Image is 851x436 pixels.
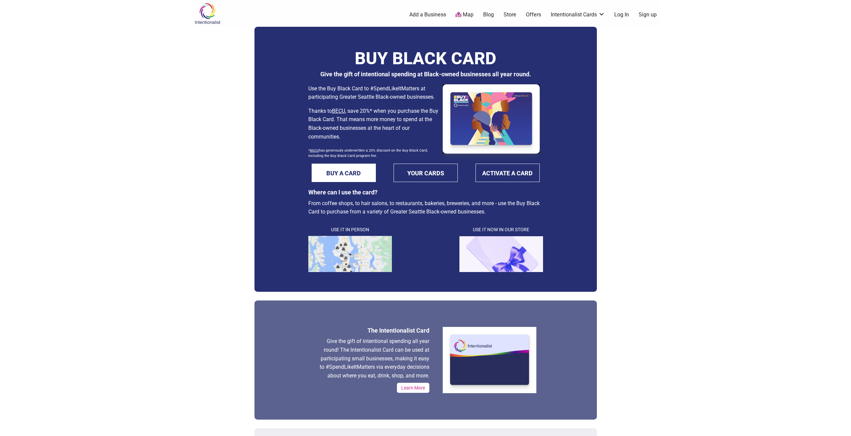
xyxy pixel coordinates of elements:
h4: Use It in Person [308,227,392,233]
img: Intentionalist [192,3,223,24]
p: Give the gift of intentional spending all year round! The Intentionalist Card can be used at part... [315,337,429,380]
h3: Where can I use the card? [308,189,543,196]
a: BECU [332,108,345,114]
a: Offers [526,11,541,18]
a: Learn More [397,383,429,393]
a: Sign up [639,11,657,18]
a: ACTIVATE A CARD [475,164,540,182]
h1: BUY BLACK CARD [308,47,543,67]
a: Store [504,11,516,18]
a: BUY A CARD [312,164,376,182]
a: Add a Business [409,11,446,18]
p: From coffee shops, to hair salons, to restaurants, bakeries, breweries, and more - use the Buy Bl... [308,199,543,216]
img: Buy Black Card [443,84,540,153]
sub: * has generously underwritten a 20% discount on the Buy Black Card, including the Buy Black Card ... [308,148,428,158]
a: Map [455,11,473,19]
a: Intentionalist Cards [551,11,605,18]
img: map.png [308,236,392,272]
h3: The Intentionalist Card [315,327,429,334]
h4: Use It Now in Our Store [459,227,543,233]
p: Thanks to , save 20%* when you purchase the Buy Black Card. That means more money to spend at the... [308,107,439,141]
a: YOUR CARDS [394,164,458,182]
a: Blog [483,11,494,18]
a: Log In [614,11,629,18]
a: BECU [310,148,319,153]
img: cardpurple1.png [459,236,543,272]
p: Use the Buy Black Card to #SpendLikeItMatters at participating Greater Seattle Black-owned busine... [308,84,439,101]
h3: Give the gift of intentional spending at Black-owned businesses all year round. [308,71,543,78]
img: Intentionalist_white.png [443,327,536,393]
